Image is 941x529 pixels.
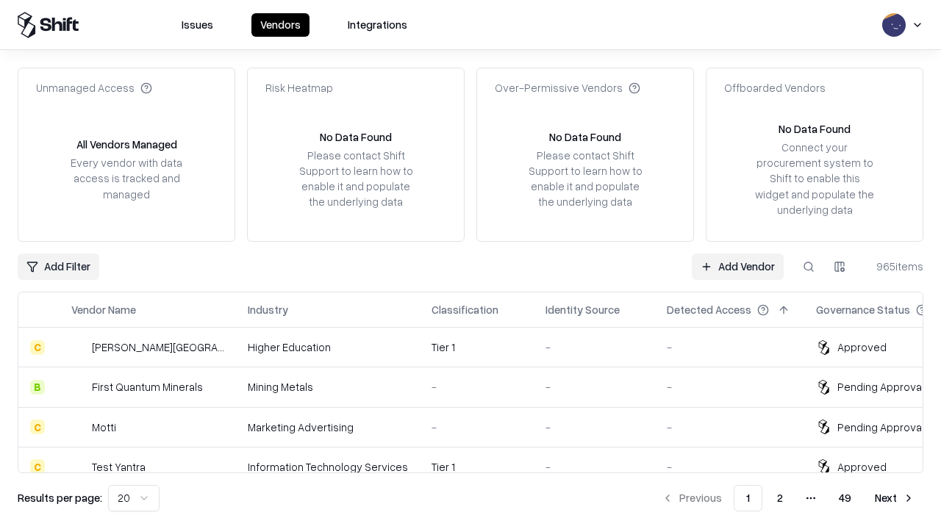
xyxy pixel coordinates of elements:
[837,459,887,475] div: Approved
[734,485,762,511] button: 1
[30,420,45,434] div: C
[320,129,392,145] div: No Data Found
[667,420,792,435] div: -
[837,379,924,395] div: Pending Approval
[71,380,86,395] img: First Quantum Minerals
[71,459,86,474] img: Test Yantra
[92,420,116,435] div: Motti
[524,148,646,210] div: Please contact Shift Support to learn how to enable it and populate the underlying data
[667,379,792,395] div: -
[692,253,784,280] a: Add Vendor
[265,80,333,96] div: Risk Heatmap
[549,129,621,145] div: No Data Found
[248,420,408,435] div: Marketing Advertising
[18,253,99,280] button: Add Filter
[92,379,203,395] div: First Quantum Minerals
[30,340,45,355] div: C
[339,13,416,37] button: Integrations
[18,490,102,505] p: Results per page:
[92,339,224,355] div: [PERSON_NAME][GEOGRAPHIC_DATA]
[295,148,417,210] div: Please contact Shift Support to learn how to enable it and populate the underlying data
[545,339,643,355] div: -
[251,13,310,37] button: Vendors
[837,339,887,355] div: Approved
[248,302,288,317] div: Industry
[71,302,136,317] div: Vendor Name
[667,459,792,475] div: -
[71,340,86,355] img: Reichman University
[76,137,177,152] div: All Vendors Managed
[432,339,522,355] div: Tier 1
[432,302,498,317] div: Classification
[545,379,643,395] div: -
[866,485,923,511] button: Next
[173,13,222,37] button: Issues
[816,302,910,317] div: Governance Status
[65,155,187,201] div: Every vendor with data access is tracked and managed
[248,379,408,395] div: Mining Metals
[667,302,751,317] div: Detected Access
[432,379,522,395] div: -
[495,80,640,96] div: Over-Permissive Vendors
[724,80,826,96] div: Offboarded Vendors
[865,259,923,274] div: 965 items
[779,121,851,137] div: No Data Found
[248,459,408,475] div: Information Technology Services
[545,459,643,475] div: -
[30,380,45,395] div: B
[432,459,522,475] div: Tier 1
[432,420,522,435] div: -
[545,302,620,317] div: Identity Source
[36,80,152,96] div: Unmanaged Access
[545,420,643,435] div: -
[827,485,863,511] button: 49
[248,339,408,355] div: Higher Education
[837,420,924,435] div: Pending Approval
[765,485,795,511] button: 2
[754,140,876,217] div: Connect your procurement system to Shift to enable this widget and populate the underlying data
[653,485,923,511] nav: pagination
[667,339,792,355] div: -
[30,459,45,474] div: C
[71,420,86,434] img: Motti
[92,459,146,475] div: Test Yantra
